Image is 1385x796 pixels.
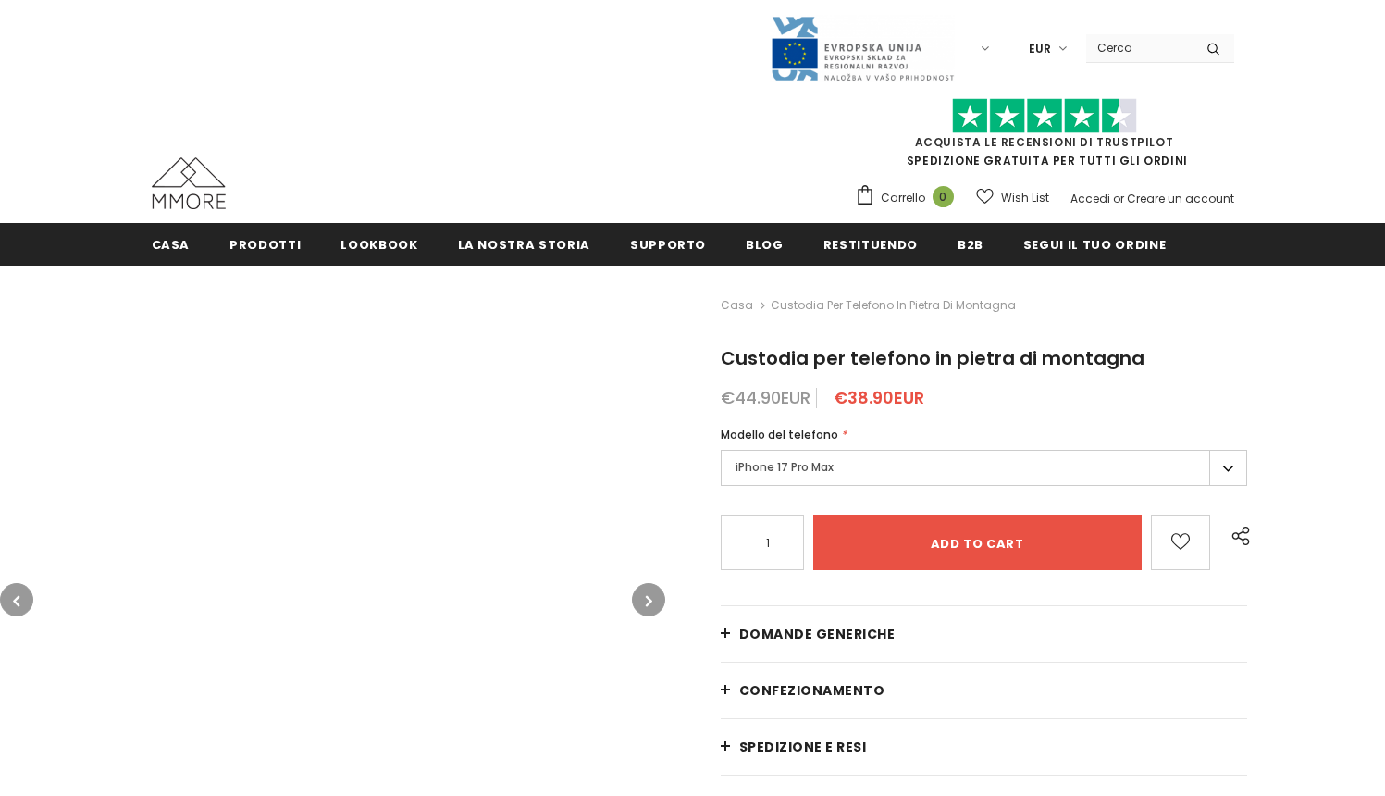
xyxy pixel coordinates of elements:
[813,515,1142,570] input: Add to cart
[721,719,1248,775] a: Spedizione e resi
[952,98,1137,134] img: Fidati di Pilot Stars
[630,223,706,265] a: supporto
[834,386,924,409] span: €38.90EUR
[630,236,706,254] span: supporto
[1127,191,1234,206] a: Creare un account
[1029,40,1051,58] span: EUR
[340,223,417,265] a: Lookbook
[721,427,838,442] span: Modello del telefono
[881,189,925,207] span: Carrello
[855,106,1234,168] span: SPEDIZIONE GRATUITA PER TUTTI GLI ORDINI
[721,345,1144,371] span: Custodia per telefono in pietra di montagna
[739,681,885,700] span: CONFEZIONAMENTO
[1070,191,1110,206] a: Accedi
[152,157,226,209] img: Casi MMORE
[823,236,918,254] span: Restituendo
[958,236,983,254] span: B2B
[1113,191,1124,206] span: or
[770,40,955,56] a: Javni Razpis
[1023,223,1166,265] a: Segui il tuo ordine
[915,134,1174,150] a: Acquista le recensioni di TrustPilot
[958,223,983,265] a: B2B
[746,236,784,254] span: Blog
[739,738,867,756] span: Spedizione e resi
[933,186,954,207] span: 0
[229,223,301,265] a: Prodotti
[746,223,784,265] a: Blog
[770,15,955,82] img: Javni Razpis
[855,184,963,212] a: Carrello 0
[1023,236,1166,254] span: Segui il tuo ordine
[152,236,191,254] span: Casa
[1086,34,1193,61] input: Search Site
[976,181,1049,214] a: Wish List
[823,223,918,265] a: Restituendo
[340,236,417,254] span: Lookbook
[721,606,1248,662] a: Domande generiche
[721,294,753,317] a: Casa
[1001,189,1049,207] span: Wish List
[721,663,1248,718] a: CONFEZIONAMENTO
[458,223,590,265] a: La nostra storia
[721,386,810,409] span: €44.90EUR
[739,625,896,643] span: Domande generiche
[771,294,1016,317] span: Custodia per telefono in pietra di montagna
[458,236,590,254] span: La nostra storia
[152,223,191,265] a: Casa
[721,450,1248,486] label: iPhone 17 Pro Max
[229,236,301,254] span: Prodotti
